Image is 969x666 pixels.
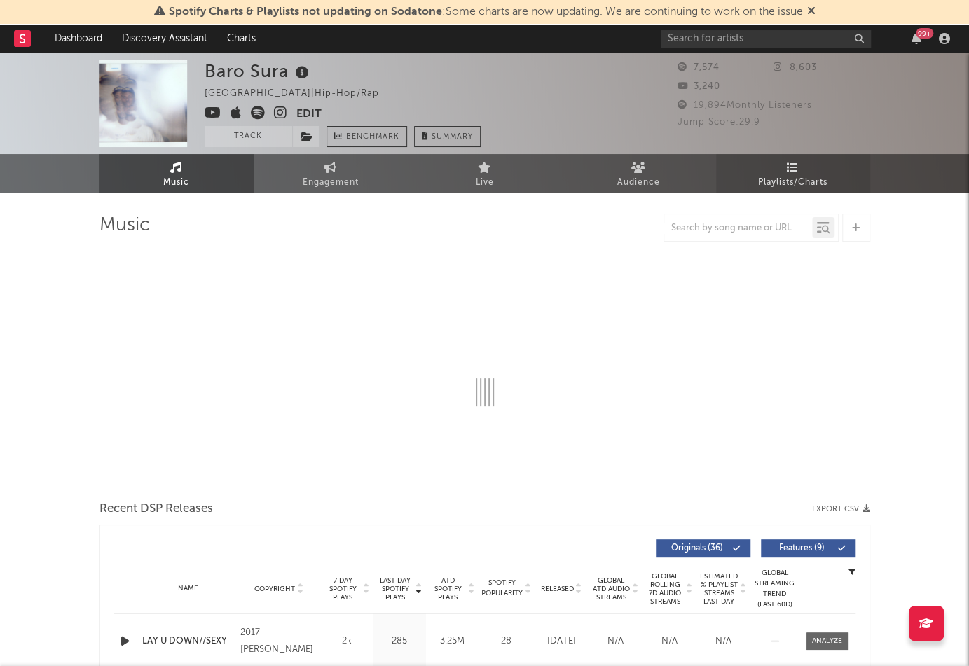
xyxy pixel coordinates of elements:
[429,576,467,602] span: ATD Spotify Plays
[700,572,738,606] span: Estimated % Playlist Streams Last Day
[678,63,720,72] span: 7,574
[169,6,803,18] span: : Some charts are now updating. We are continuing to work on the issue
[761,539,855,557] button: Features(9)
[664,223,812,234] input: Search by song name or URL
[665,544,729,553] span: Originals ( 36 )
[142,634,234,648] a: LAY U DOWN//SEXY
[476,174,494,191] span: Live
[481,578,523,599] span: Spotify Popularity
[408,154,562,193] a: Live
[240,625,317,658] div: 2017 [PERSON_NAME]
[656,539,750,557] button: Originals(36)
[646,634,693,648] div: N/A
[254,154,408,193] a: Engagement
[99,501,213,518] span: Recent DSP Releases
[541,585,574,593] span: Released
[327,126,407,147] a: Benchmark
[678,118,760,127] span: Jump Score: 29.9
[661,30,871,48] input: Search for artists
[716,154,870,193] a: Playlists/Charts
[482,634,531,648] div: 28
[758,174,827,191] span: Playlists/Charts
[142,583,234,594] div: Name
[770,544,834,553] span: Features ( 9 )
[678,101,812,110] span: 19,894 Monthly Listeners
[377,634,422,648] div: 285
[414,126,481,147] button: Summary
[617,174,660,191] span: Audience
[377,576,414,602] span: Last Day Spotify Plays
[916,28,933,39] div: 99 +
[646,572,685,606] span: Global Rolling 7D Audio Streams
[538,634,585,648] div: [DATE]
[217,25,266,53] a: Charts
[429,634,475,648] div: 3.25M
[592,634,639,648] div: N/A
[205,60,312,83] div: Baro Sura
[324,576,362,602] span: 7 Day Spotify Plays
[45,25,112,53] a: Dashboard
[205,126,292,147] button: Track
[807,6,816,18] span: Dismiss
[678,82,720,91] span: 3,240
[254,585,295,593] span: Copyright
[432,133,473,141] span: Summary
[205,85,395,102] div: [GEOGRAPHIC_DATA] | Hip-Hop/Rap
[169,6,442,18] span: Spotify Charts & Playlists not updating on Sodatone
[163,174,189,191] span: Music
[700,634,747,648] div: N/A
[296,106,322,123] button: Edit
[562,154,716,193] a: Audience
[303,174,359,191] span: Engagement
[754,568,796,610] div: Global Streaming Trend (Last 60D)
[774,63,817,72] span: 8,603
[112,25,217,53] a: Discovery Assistant
[99,154,254,193] a: Music
[346,129,399,146] span: Benchmark
[812,505,870,513] button: Export CSV
[592,576,631,602] span: Global ATD Audio Streams
[324,634,370,648] div: 2k
[912,33,921,44] button: 99+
